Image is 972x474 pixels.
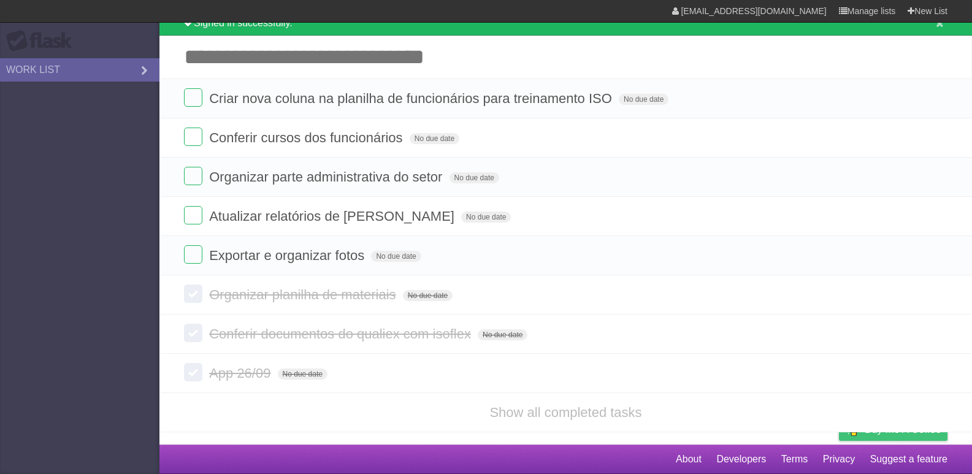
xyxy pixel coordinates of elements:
a: Show all completed tasks [489,405,641,420]
span: No due date [478,329,527,340]
span: No due date [410,133,459,144]
a: Privacy [823,448,855,471]
label: Done [184,167,202,185]
span: Atualizar relatórios de [PERSON_NAME] [209,208,457,224]
span: No due date [403,290,453,301]
span: App 26/09 [209,365,274,381]
label: Done [184,245,202,264]
label: Done [184,206,202,224]
span: No due date [461,212,511,223]
span: No due date [278,369,327,380]
a: Terms [781,448,808,471]
a: Developers [716,448,766,471]
div: Flask [6,30,80,52]
div: Signed in successfully. [159,12,972,36]
label: Done [184,363,202,381]
span: Criar nova coluna na planilha de funcionários para treinamento ISO [209,91,615,106]
span: No due date [450,172,499,183]
span: Exportar e organizar fotos [209,248,367,263]
span: Organizar planilha de materiais [209,287,399,302]
span: No due date [619,94,668,105]
label: Done [184,128,202,146]
a: About [676,448,702,471]
span: Buy me a coffee [865,419,941,440]
span: Conferir cursos dos funcionários [209,130,405,145]
label: Done [184,324,202,342]
a: Suggest a feature [870,448,947,471]
span: No due date [371,251,421,262]
span: Organizar parte administrativa do setor [209,169,445,185]
label: Done [184,285,202,303]
span: Conferir documentos do qualiex com isoflex [209,326,474,342]
label: Done [184,88,202,107]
